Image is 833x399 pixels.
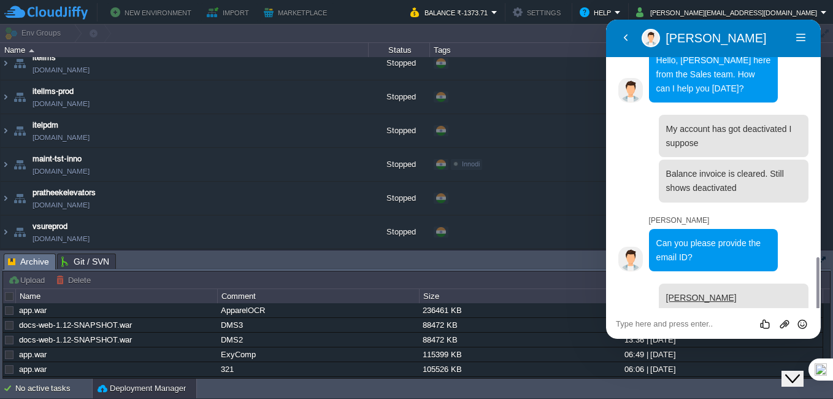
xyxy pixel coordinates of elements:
[33,85,74,98] a: itellms-prod
[17,289,217,303] div: Name
[11,80,28,114] img: AMDAwAAAACH5BAEAAAAALAAAAAABAAEAAAICRAEAOw==
[621,347,822,362] div: 06:49 | [DATE]
[33,131,90,144] a: [DOMAIN_NAME]
[15,379,92,398] div: No active tasks
[19,335,132,344] a: docs-web-1.12-SNAPSHOT.war
[1,148,10,181] img: AMDAwAAAACH5BAEAAAAALAAAAAABAAEAAAICRAEAOw==
[33,119,58,131] a: itelpdm
[410,5,491,20] button: Balance ₹-1373.71
[33,165,90,177] a: [DOMAIN_NAME]
[4,5,88,20] img: CloudJiffy
[33,98,90,110] a: [DOMAIN_NAME]
[1,215,10,249] img: AMDAwAAAACH5BAEAAAAALAAAAAABAAEAAAICRAEAOw==
[218,347,418,362] div: ExyComp
[33,153,82,165] a: maint-tst-inno
[1,182,10,215] img: AMDAwAAAACH5BAEAAAAALAAAAAABAAEAAAICRAEAOw==
[420,289,621,303] div: Size
[11,148,28,181] img: AMDAwAAAACH5BAEAAAAALAAAAAABAAEAAAICRAEAOw==
[621,377,822,391] div: 00:10 | [DATE]
[33,233,90,245] a: [DOMAIN_NAME]
[33,199,90,211] a: [DOMAIN_NAME]
[11,114,28,147] img: AMDAwAAAACH5BAEAAAAALAAAAAABAAEAAAICRAEAOw==
[781,350,821,387] iframe: chat widget
[636,5,821,20] button: [PERSON_NAME][EMAIL_ADDRESS][DOMAIN_NAME]
[431,43,626,57] div: Tags
[462,160,480,168] span: Innodi
[621,362,822,376] div: 06:06 | [DATE]
[369,43,429,57] div: Status
[218,289,419,303] div: Comment
[33,220,67,233] a: vsureprod
[369,47,430,80] div: Stopped
[19,365,47,374] a: app.war
[420,362,620,376] div: 105526 KB
[33,187,96,199] a: pratheekelevators
[56,274,94,285] button: Delete
[11,182,28,215] img: AMDAwAAAACH5BAEAAAAALAAAAAABAAEAAAICRAEAOw==
[264,5,331,20] button: Marketplace
[218,318,418,332] div: DMS3
[110,5,195,20] button: New Environment
[606,20,821,339] iframe: chat widget
[218,333,418,347] div: DMS2
[61,254,109,269] span: Git / SVN
[1,80,10,114] img: AMDAwAAAACH5BAEAAAAALAAAAAABAAEAAAICRAEAOw==
[33,64,90,76] a: [DOMAIN_NAME]
[1,47,10,80] img: AMDAwAAAACH5BAEAAAAALAAAAAABAAEAAAICRAEAOw==
[369,114,430,147] div: Stopped
[420,377,620,391] div: 926 KB
[19,320,132,330] a: docs-web-1.12-SNAPSHOT.war
[8,254,49,269] span: Archive
[420,333,620,347] div: 88472 KB
[29,49,34,52] img: AMDAwAAAACH5BAEAAAAALAAAAAABAAEAAAICRAEAOw==
[11,47,28,80] img: AMDAwAAAACH5BAEAAAAALAAAAAABAAEAAAICRAEAOw==
[207,5,253,20] button: Import
[369,148,430,181] div: Stopped
[19,350,47,359] a: app.war
[218,362,418,376] div: 321
[19,306,47,315] a: app.war
[8,274,48,285] button: Upload
[580,5,615,20] button: Help
[369,182,430,215] div: Stopped
[218,303,418,317] div: ApparelOCR
[98,382,186,395] button: Deployment Manager
[369,80,430,114] div: Stopped
[513,5,564,20] button: Settings
[369,215,430,249] div: Stopped
[33,52,56,64] a: itellms
[1,114,10,147] img: AMDAwAAAACH5BAEAAAAALAAAAAABAAEAAAICRAEAOw==
[420,318,620,332] div: 88472 KB
[420,303,620,317] div: 236461 KB
[420,347,620,362] div: 115399 KB
[1,43,368,57] div: Name
[11,215,28,249] img: AMDAwAAAACH5BAEAAAAALAAAAAABAAEAAAICRAEAOw==
[621,333,822,347] div: 13:36 | [DATE]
